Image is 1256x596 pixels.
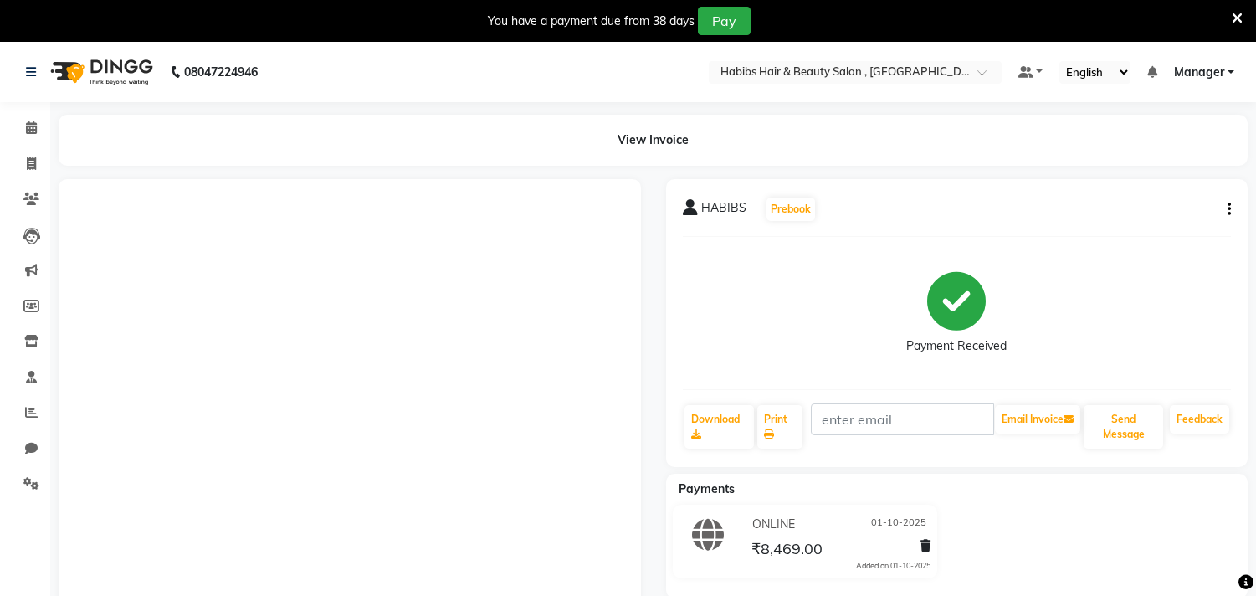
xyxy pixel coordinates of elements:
[906,337,1007,355] div: Payment Received
[856,560,930,572] div: Added on 01-10-2025
[766,198,815,221] button: Prebook
[684,405,754,449] a: Download
[701,199,746,223] span: HABIBS
[679,481,735,496] span: Payments
[59,115,1248,166] div: View Invoice
[43,49,157,95] img: logo
[751,539,823,563] span: ₹8,469.00
[811,403,994,435] input: enter email
[488,13,695,30] div: You have a payment due from 38 days
[1174,64,1224,81] span: Manager
[1170,405,1229,434] a: Feedback
[752,516,795,533] span: ONLINE
[995,405,1080,434] button: Email Invoice
[871,516,926,533] span: 01-10-2025
[184,49,258,95] b: 08047224946
[757,405,802,449] a: Print
[1084,405,1163,449] button: Send Message
[698,7,751,35] button: Pay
